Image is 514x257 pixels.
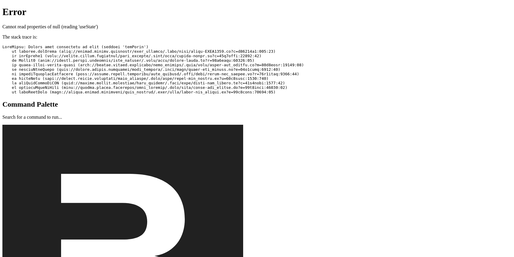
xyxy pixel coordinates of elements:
p: Search for a command to run... [2,114,512,120]
p: Cannot read properties of null (reading 'useState') [2,24,512,30]
p: The stack trace is: [2,34,512,40]
h1: Error [2,6,512,17]
pre: LoreMipsu: Dolors amet consectetu ad elit (seddoei 'temPorin') ut laboree.dolOrema (aliq://enimad... [2,45,512,94]
h2: Command Palette [2,100,512,108]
